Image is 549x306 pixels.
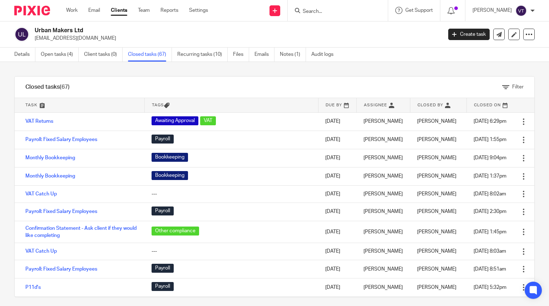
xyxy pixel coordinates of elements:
[152,116,198,125] span: Awaiting Approval
[474,267,506,272] span: [DATE] 8:51am
[474,285,506,290] span: [DATE] 5:32pm
[318,167,356,185] td: [DATE]
[473,7,512,14] p: [PERSON_NAME]
[318,131,356,149] td: [DATE]
[25,209,97,214] a: Payroll: Fixed Salary Employees
[14,6,50,15] img: Pixie
[448,29,490,40] a: Create task
[474,249,506,254] span: [DATE] 8:03am
[512,84,524,89] span: Filter
[177,48,228,62] a: Recurring tasks (10)
[152,171,188,180] span: Bookkeeping
[417,137,456,142] span: [PERSON_NAME]
[152,282,174,291] span: Payroll
[138,7,150,14] a: Team
[318,221,356,243] td: [DATE]
[160,7,178,14] a: Reports
[189,7,208,14] a: Settings
[318,149,356,167] td: [DATE]
[84,48,123,62] a: Client tasks (0)
[417,209,456,214] span: [PERSON_NAME]
[302,9,366,15] input: Search
[25,174,75,179] a: Monthly Bookkeeping
[417,119,456,124] span: [PERSON_NAME]
[25,191,57,196] a: VAT Catch Up
[356,260,410,278] td: [PERSON_NAME]
[200,116,216,125] span: VAT
[14,27,29,42] img: svg%3E
[405,8,433,13] span: Get Support
[152,190,311,198] div: ---
[25,285,41,290] a: P11d's
[356,112,410,131] td: [PERSON_NAME]
[25,267,97,272] a: Payroll: Fixed Salary Employees
[152,248,311,255] div: ---
[88,7,100,14] a: Email
[417,285,456,290] span: [PERSON_NAME]
[356,278,410,297] td: [PERSON_NAME]
[515,5,527,16] img: svg%3E
[356,149,410,167] td: [PERSON_NAME]
[280,48,306,62] a: Notes (1)
[25,155,75,160] a: Monthly Bookkeeping
[41,48,79,62] a: Open tasks (4)
[233,48,249,62] a: Files
[254,48,274,62] a: Emails
[417,155,456,160] span: [PERSON_NAME]
[356,167,410,185] td: [PERSON_NAME]
[474,119,506,124] span: [DATE] 6:29pm
[417,191,456,196] span: [PERSON_NAME]
[318,112,356,131] td: [DATE]
[318,185,356,203] td: [DATE]
[128,48,172,62] a: Closed tasks (67)
[318,278,356,297] td: [DATE]
[417,229,456,234] span: [PERSON_NAME]
[318,243,356,260] td: [DATE]
[35,27,357,34] h2: Urban Makers Ltd
[474,155,506,160] span: [DATE] 9:04pm
[66,7,78,14] a: Work
[25,119,53,124] a: VAT Returns
[25,226,137,238] a: Confirmation Statement - Ask client if they would like completing
[474,137,506,142] span: [DATE] 1:55pm
[474,174,506,179] span: [DATE] 1:37pm
[25,137,97,142] a: Payroll: Fixed Salary Employees
[356,243,410,260] td: [PERSON_NAME]
[60,84,70,90] span: (67)
[152,153,188,162] span: Bookkeeping
[356,203,410,221] td: [PERSON_NAME]
[111,7,127,14] a: Clients
[356,185,410,203] td: [PERSON_NAME]
[152,135,174,144] span: Payroll
[14,48,35,62] a: Details
[152,207,174,215] span: Payroll
[474,191,506,196] span: [DATE] 8:02am
[318,260,356,278] td: [DATE]
[417,174,456,179] span: [PERSON_NAME]
[25,249,57,254] a: VAT Catch Up
[474,229,506,234] span: [DATE] 1:45pm
[152,264,174,273] span: Payroll
[474,209,506,214] span: [DATE] 2:30pm
[417,267,456,272] span: [PERSON_NAME]
[356,221,410,243] td: [PERSON_NAME]
[311,48,339,62] a: Audit logs
[35,35,437,42] p: [EMAIL_ADDRESS][DOMAIN_NAME]
[144,98,318,112] th: Tags
[356,131,410,149] td: [PERSON_NAME]
[152,227,199,235] span: Other compliance
[25,83,70,91] h1: Closed tasks
[417,249,456,254] span: [PERSON_NAME]
[318,203,356,221] td: [DATE]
